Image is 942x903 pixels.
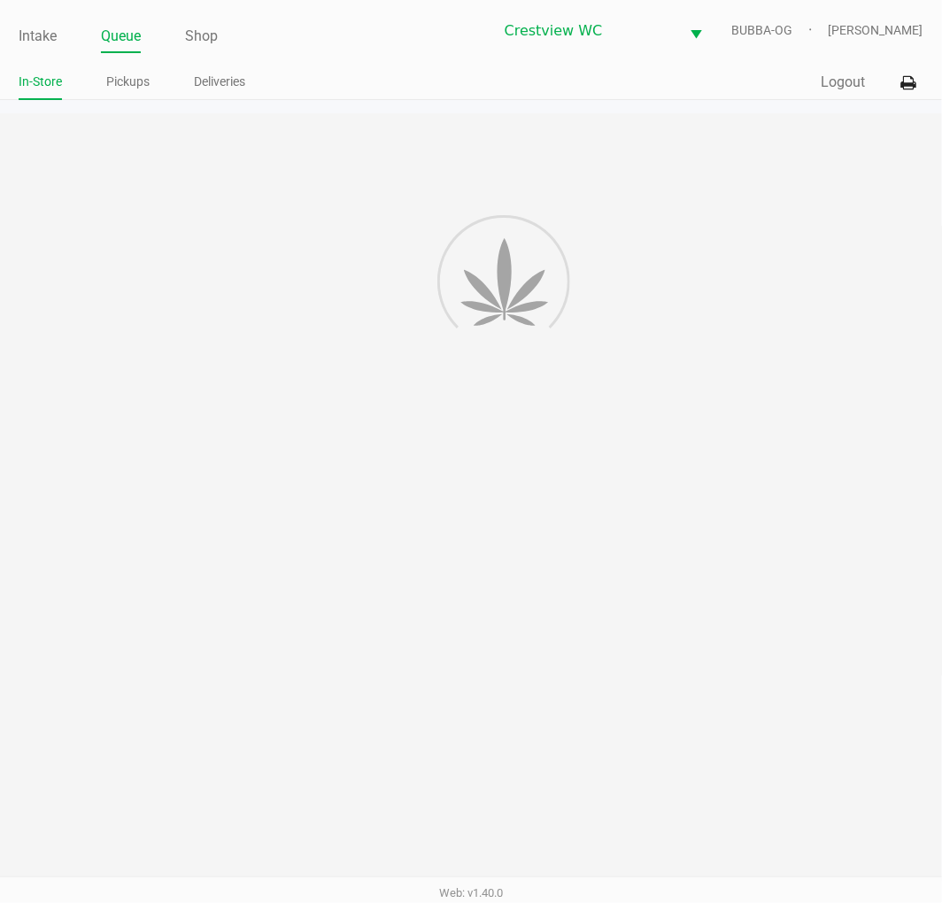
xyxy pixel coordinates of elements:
a: Pickups [106,71,150,93]
a: Shop [185,24,218,49]
a: Queue [101,24,141,49]
span: [PERSON_NAME] [829,21,923,40]
button: Logout [822,72,866,93]
a: Deliveries [194,71,245,93]
span: Web: v1.40.0 [439,886,503,899]
a: Intake [19,24,57,49]
span: Crestview WC [505,20,669,42]
span: BUBBA-OG [732,21,829,40]
a: In-Store [19,71,62,93]
button: Select [680,10,714,51]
